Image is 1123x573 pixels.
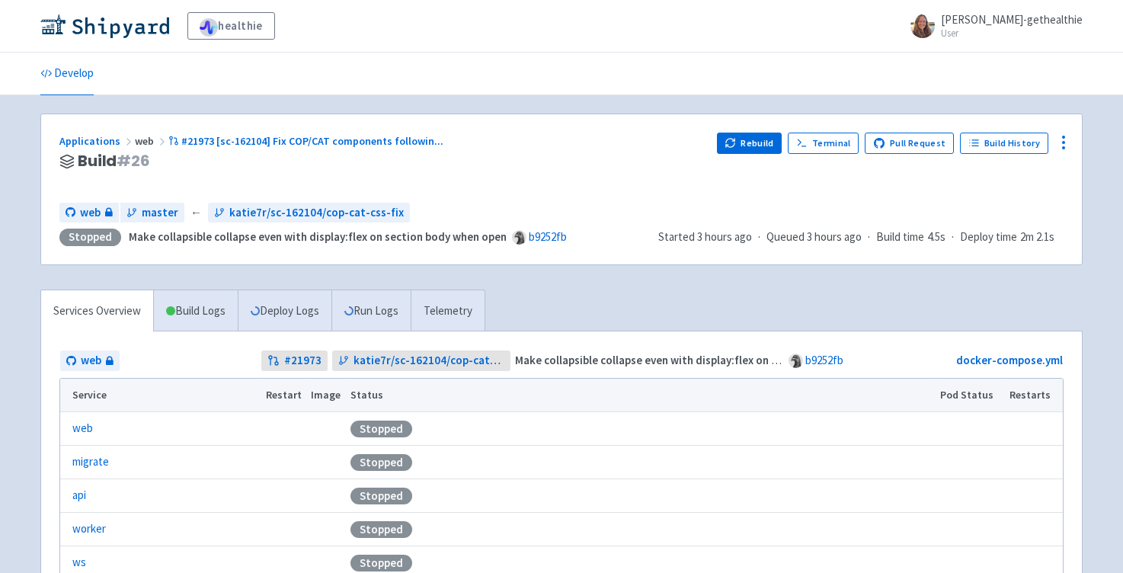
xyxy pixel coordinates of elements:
[117,150,150,171] span: # 26
[142,204,178,222] span: master
[229,204,404,222] span: katie7r/sc-162104/cop-cat-css-fix
[350,555,412,571] div: Stopped
[941,28,1083,38] small: User
[1005,379,1063,412] th: Restarts
[901,14,1083,38] a: [PERSON_NAME]-gethealthie User
[60,379,261,412] th: Service
[697,229,752,244] time: 3 hours ago
[78,152,150,170] span: Build
[261,351,328,371] a: #21973
[941,12,1083,27] span: [PERSON_NAME]-gethealthie
[331,290,411,332] a: Run Logs
[72,453,109,471] a: migrate
[865,133,954,154] a: Pull Request
[284,352,322,370] strong: # 21973
[350,454,412,471] div: Stopped
[72,487,86,504] a: api
[766,229,862,244] span: Queued
[135,134,168,148] span: web
[927,229,945,246] span: 4.5s
[168,134,446,148] a: #21973 [sc-162104] Fix COP/CAT components followin...
[181,134,443,148] span: #21973 [sc-162104] Fix COP/CAT components followin ...
[960,133,1048,154] a: Build History
[261,379,306,412] th: Restart
[72,554,86,571] a: ws
[956,353,1063,367] a: docker-compose.yml
[936,379,1005,412] th: Pod Status
[154,290,238,332] a: Build Logs
[805,353,843,367] a: b9252fb
[81,352,101,370] span: web
[346,379,936,412] th: Status
[1020,229,1054,246] span: 2m 2.1s
[876,229,924,246] span: Build time
[350,521,412,538] div: Stopped
[40,53,94,95] a: Develop
[350,488,412,504] div: Stopped
[129,229,507,244] strong: Make collapsible collapse even with display:flex on section body when open
[332,351,511,371] a: katie7r/sc-162104/cop-cat-css-fix
[807,229,862,244] time: 3 hours ago
[190,204,202,222] span: ←
[960,229,1017,246] span: Deploy time
[515,353,893,367] strong: Make collapsible collapse even with display:flex on section body when open
[350,421,412,437] div: Stopped
[59,134,135,148] a: Applications
[59,203,119,223] a: web
[238,290,331,332] a: Deploy Logs
[411,290,485,332] a: Telemetry
[40,14,169,38] img: Shipyard logo
[187,12,275,40] a: healthie
[41,290,153,332] a: Services Overview
[120,203,184,223] a: master
[529,229,567,244] a: b9252fb
[72,520,106,538] a: worker
[60,351,120,371] a: web
[306,379,346,412] th: Image
[354,352,505,370] span: katie7r/sc-162104/cop-cat-css-fix
[788,133,859,154] a: Terminal
[80,204,101,222] span: web
[59,229,121,246] div: Stopped
[208,203,410,223] a: katie7r/sc-162104/cop-cat-css-fix
[72,420,93,437] a: web
[658,229,752,244] span: Started
[658,229,1064,246] div: · · ·
[717,133,782,154] button: Rebuild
